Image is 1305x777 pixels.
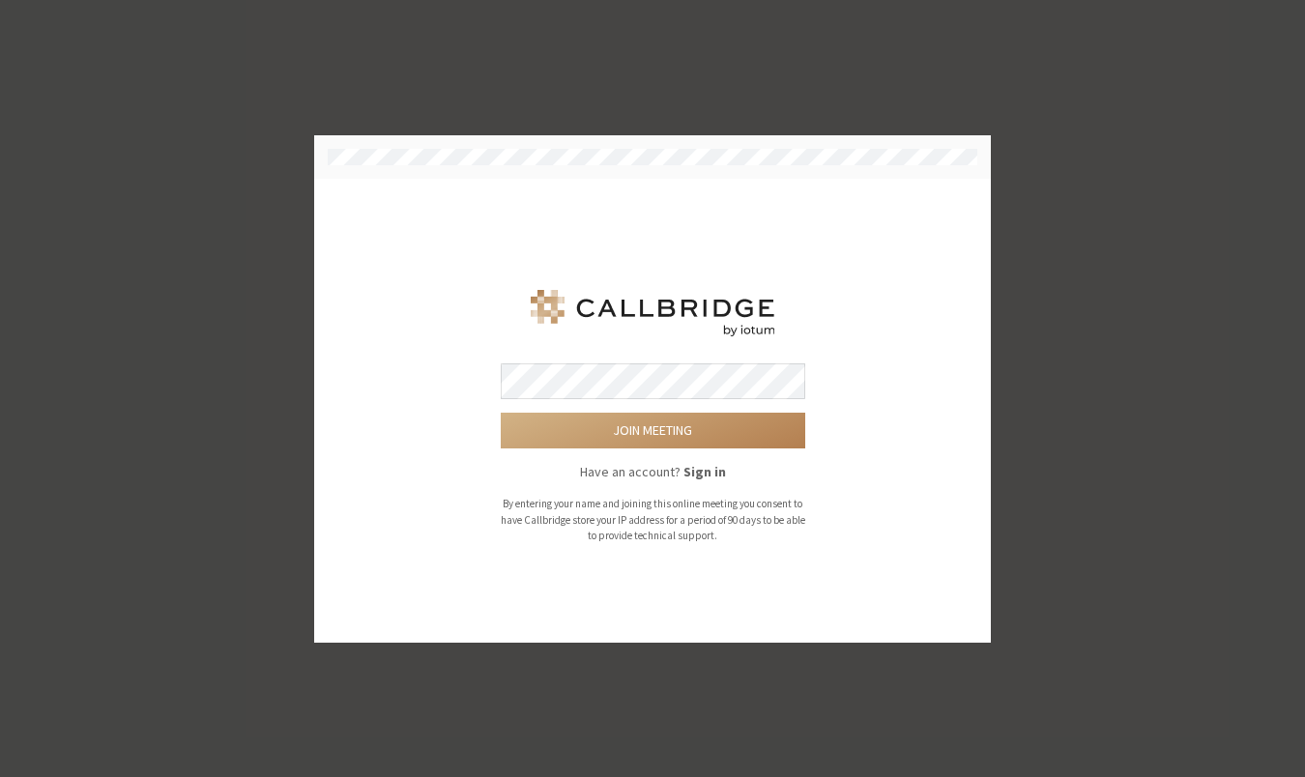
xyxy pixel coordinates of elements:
[683,462,726,482] button: Sign in
[683,463,726,480] strong: Sign in
[501,496,805,544] p: By entering your name and joining this online meeting you consent to have Callbridge store your I...
[501,462,805,482] p: Have an account?
[501,413,805,448] button: Join meeting
[527,290,778,336] img: Iotum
